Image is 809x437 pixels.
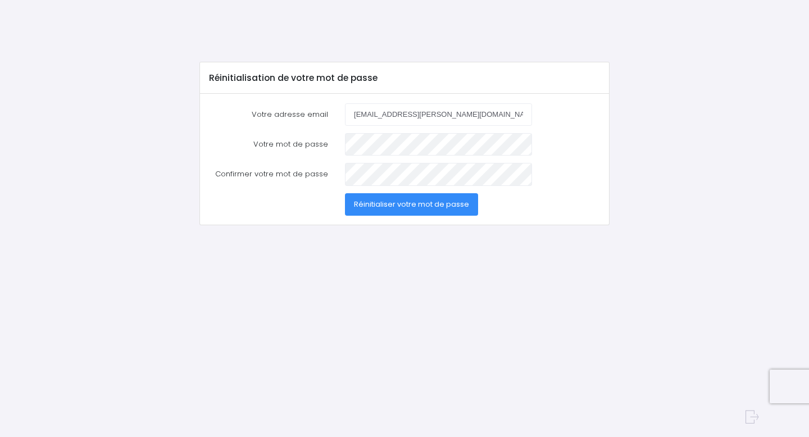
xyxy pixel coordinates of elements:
label: Confirmer votre mot de passe [201,163,337,185]
div: Réinitialisation de votre mot de passe [200,62,609,94]
span: Réinitialiser votre mot de passe [354,199,469,210]
label: Votre adresse email [201,103,337,126]
button: Réinitialiser votre mot de passe [345,193,478,216]
label: Votre mot de passe [201,133,337,156]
